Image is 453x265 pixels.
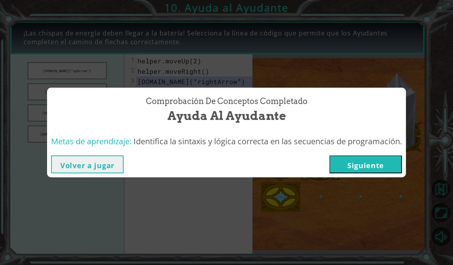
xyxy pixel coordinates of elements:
[146,96,307,107] span: Comprobación de conceptos Completado
[134,136,402,147] span: Identifica la sintaxis y lógica correcta en las secuencias de programación.
[167,107,286,124] span: Ayuda al Ayudante
[51,155,124,173] button: Volver a jugar
[329,155,402,173] button: Siguiente
[51,136,132,147] span: Metas de aprendizaje:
